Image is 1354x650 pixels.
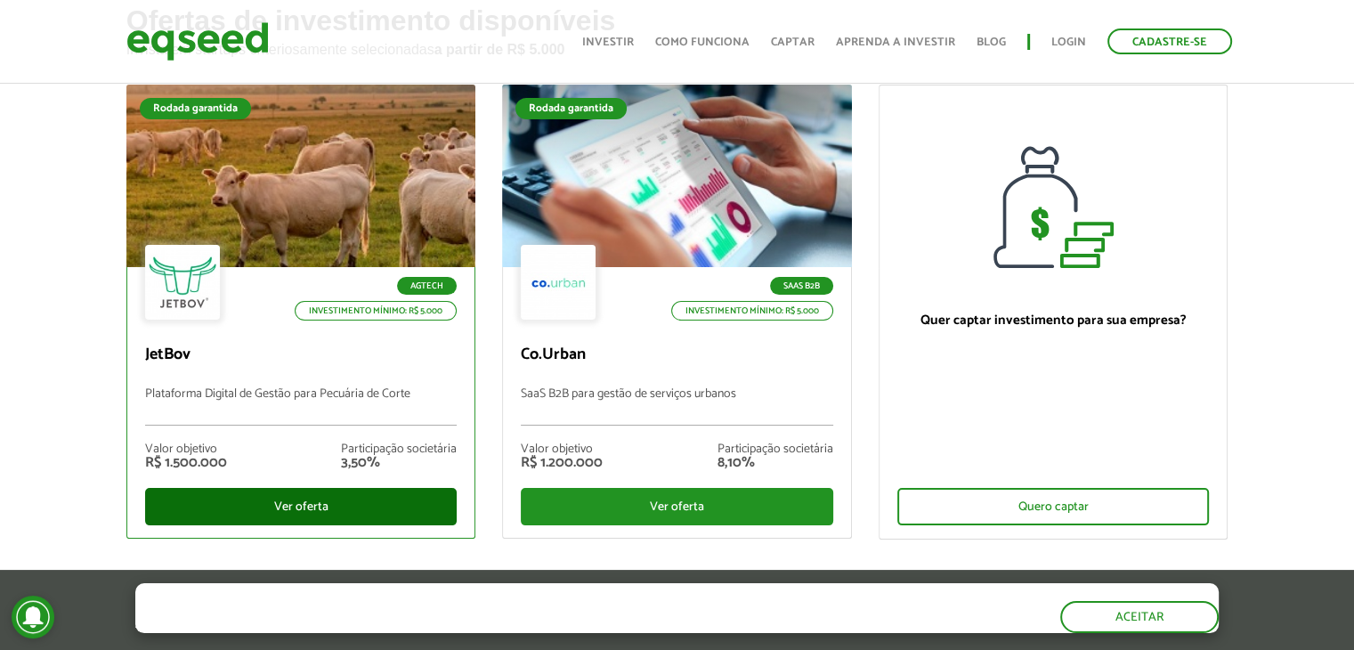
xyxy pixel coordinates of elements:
[879,85,1228,540] a: Quer captar investimento para sua empresa? Quero captar
[126,18,269,65] img: EqSeed
[515,98,627,119] div: Rodada garantida
[145,488,458,525] div: Ver oferta
[897,313,1210,329] p: Quer captar investimento para sua empresa?
[718,456,833,470] div: 8,10%
[521,345,833,365] p: Co.Urban
[135,583,780,611] h5: O site da EqSeed utiliza cookies para melhorar sua navegação.
[655,37,750,48] a: Como funciona
[341,443,457,456] div: Participação societária
[295,301,457,321] p: Investimento mínimo: R$ 5.000
[135,615,780,632] p: Ao clicar em "aceitar", você aceita nossa .
[397,277,457,295] p: Agtech
[145,387,458,426] p: Plataforma Digital de Gestão para Pecuária de Corte
[521,488,833,525] div: Ver oferta
[145,456,227,470] div: R$ 1.500.000
[521,443,603,456] div: Valor objetivo
[1060,601,1219,633] button: Aceitar
[897,488,1210,525] div: Quero captar
[140,98,251,119] div: Rodada garantida
[1051,37,1086,48] a: Login
[521,456,603,470] div: R$ 1.200.000
[770,277,833,295] p: SaaS B2B
[370,617,576,632] a: política de privacidade e de cookies
[145,345,458,365] p: JetBov
[671,301,833,321] p: Investimento mínimo: R$ 5.000
[521,387,833,426] p: SaaS B2B para gestão de serviços urbanos
[836,37,955,48] a: Aprenda a investir
[1107,28,1232,54] a: Cadastre-se
[718,443,833,456] div: Participação societária
[502,85,852,539] a: Rodada garantida SaaS B2B Investimento mínimo: R$ 5.000 Co.Urban SaaS B2B para gestão de serviços...
[582,37,634,48] a: Investir
[341,456,457,470] div: 3,50%
[126,85,476,539] a: Rodada garantida Agtech Investimento mínimo: R$ 5.000 JetBov Plataforma Digital de Gestão para Pe...
[145,443,227,456] div: Valor objetivo
[771,37,815,48] a: Captar
[977,37,1006,48] a: Blog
